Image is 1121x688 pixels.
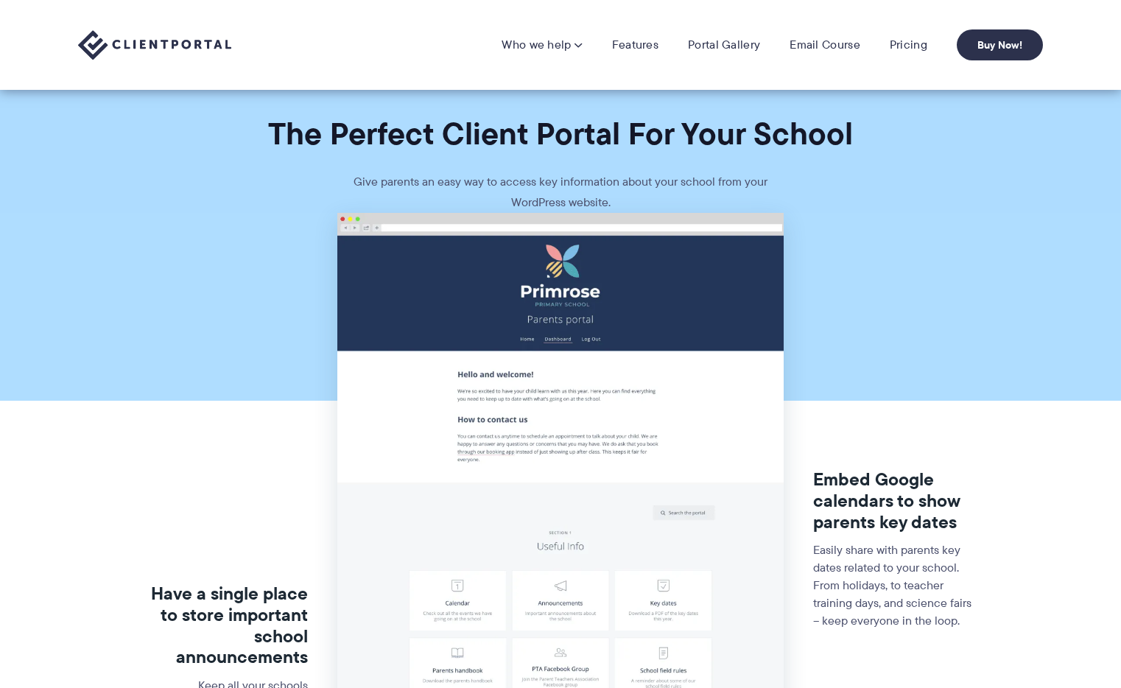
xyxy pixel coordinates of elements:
a: Portal Gallery [688,38,760,52]
h3: Have a single place to store important school announcements [147,583,309,668]
a: Pricing [890,38,927,52]
p: Give parents an easy way to access key information about your school from your WordPress website. [340,172,781,213]
p: Easily share with parents key dates related to your school. From holidays, to teacher training da... [813,541,974,630]
a: Who we help [502,38,582,52]
h3: Embed Google calendars to show parents key dates [813,469,974,533]
a: Buy Now! [957,29,1043,60]
a: Email Course [790,38,860,52]
a: Features [612,38,658,52]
